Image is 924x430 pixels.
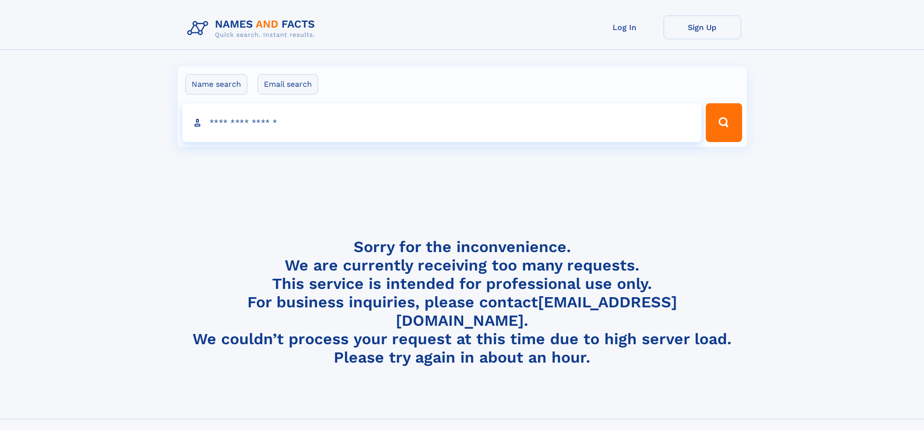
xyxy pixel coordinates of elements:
[183,238,741,367] h4: Sorry for the inconvenience. We are currently receiving too many requests. This service is intend...
[706,103,742,142] button: Search Button
[396,293,677,330] a: [EMAIL_ADDRESS][DOMAIN_NAME]
[258,74,318,95] label: Email search
[183,16,323,42] img: Logo Names and Facts
[664,16,741,39] a: Sign Up
[185,74,247,95] label: Name search
[182,103,702,142] input: search input
[586,16,664,39] a: Log In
